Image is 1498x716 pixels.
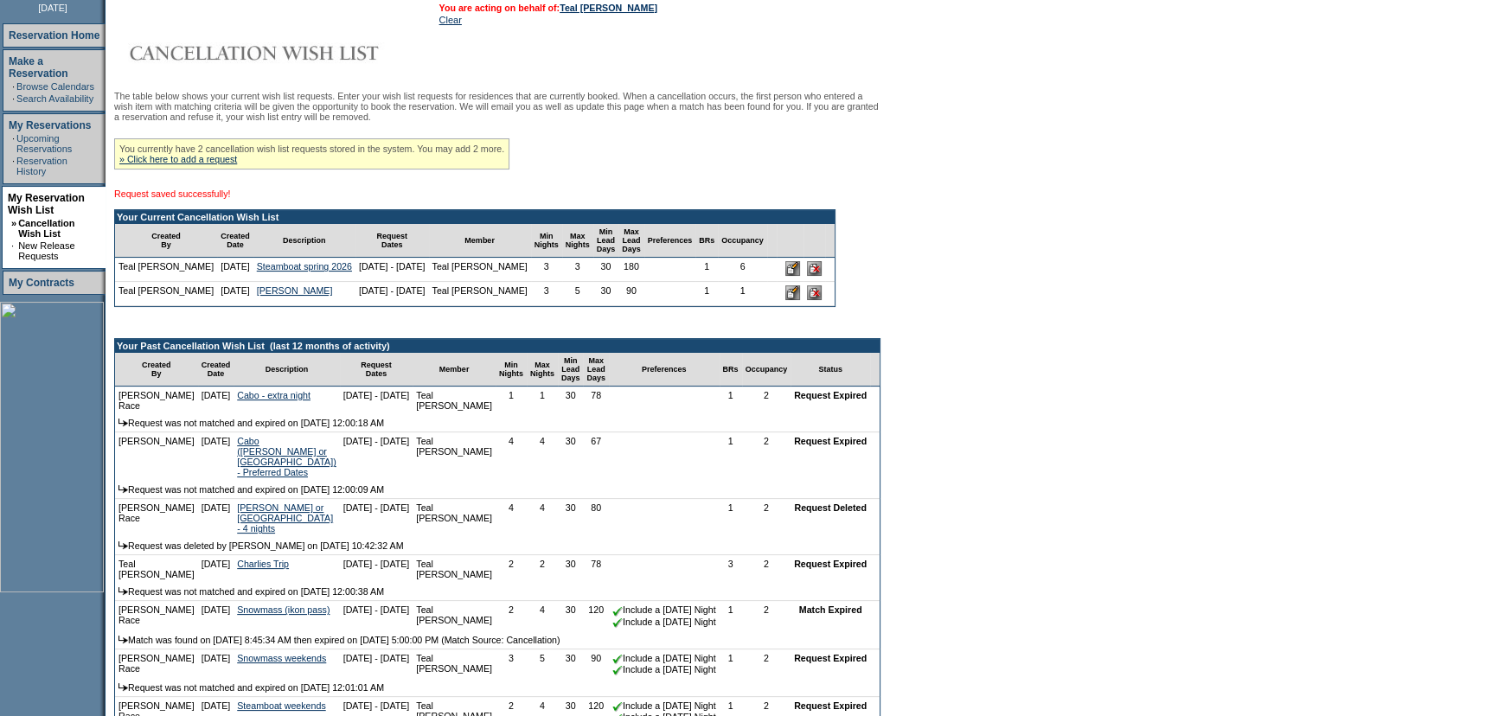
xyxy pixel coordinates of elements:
td: [DATE] [198,649,234,679]
img: chkSmaller.gif [612,701,623,712]
td: Teal [PERSON_NAME] [429,258,531,282]
td: [PERSON_NAME] Race [115,499,198,537]
td: [PERSON_NAME] Race [115,649,198,679]
nobr: Include a [DATE] Night [612,653,716,663]
a: Reservation Home [9,29,99,42]
a: Teal [PERSON_NAME] [560,3,657,13]
a: Charlies Trip [237,559,289,569]
td: Request was not matched and expired on [DATE] 12:00:09 AM [115,481,880,499]
img: chkSmaller.gif [612,617,623,628]
nobr: [DATE] - [DATE] [343,604,410,615]
nobr: [DATE] - [DATE] [343,390,410,400]
nobr: [DATE] - [DATE] [359,261,426,272]
nobr: Request Expired [794,653,867,663]
a: [PERSON_NAME] or [GEOGRAPHIC_DATA] - 4 nights [237,502,333,534]
td: 1 [720,649,742,679]
td: 5 [527,649,558,679]
td: Status [791,353,870,387]
a: New Release Requests [18,240,74,261]
td: 4 [496,432,527,481]
td: · [12,133,15,154]
td: 5 [562,282,593,306]
td: 2 [742,499,791,537]
nobr: Request Expired [794,436,867,446]
td: 2 [742,649,791,679]
td: Teal [PERSON_NAME] [429,282,531,306]
td: 30 [558,387,584,414]
td: 2 [742,387,791,414]
td: Teal [PERSON_NAME] [413,649,496,679]
img: arrow.gif [118,587,128,595]
td: 1 [720,499,742,537]
td: BRs [695,224,718,258]
td: 90 [618,282,644,306]
input: Delete this Request [807,261,822,276]
td: 3 [531,258,562,282]
a: Clear [439,15,462,25]
td: [DATE] [198,499,234,537]
td: 67 [583,432,609,481]
td: Created By [115,224,217,258]
td: 30 [558,555,584,583]
td: 1 [527,387,558,414]
td: 3 [562,258,593,282]
td: 1 [695,282,718,306]
td: 30 [558,432,584,481]
img: chkSmaller.gif [612,665,623,675]
td: Teal [PERSON_NAME] [413,601,496,630]
td: [DATE] [198,601,234,630]
td: [DATE] [198,432,234,481]
td: Occupancy [718,224,767,258]
td: Preferences [644,224,696,258]
td: 78 [583,387,609,414]
td: Request was not matched and expired on [DATE] 12:00:38 AM [115,583,880,601]
nobr: Request Expired [794,390,867,400]
a: Make a Reservation [9,55,68,80]
a: Cabo ([PERSON_NAME] or [GEOGRAPHIC_DATA]) - Preferred Dates [237,436,336,477]
td: 1 [720,601,742,630]
td: Description [253,224,355,258]
b: » [11,218,16,228]
td: 30 [593,258,619,282]
td: 2 [742,432,791,481]
td: Created Date [198,353,234,387]
td: 1 [718,282,767,306]
td: Your Past Cancellation Wish List (last 12 months of activity) [115,339,880,353]
td: 1 [695,258,718,282]
td: Occupancy [742,353,791,387]
td: 90 [583,649,609,679]
td: Teal [PERSON_NAME] [413,555,496,583]
td: 1 [720,387,742,414]
span: Request saved successfully! [114,189,230,199]
td: 30 [558,499,584,537]
td: Max Nights [527,353,558,387]
nobr: Request Deleted [794,502,867,513]
td: Description [234,353,339,387]
td: · [12,93,15,104]
td: 2 [742,555,791,583]
img: arrow.gif [118,485,128,493]
a: Reservation History [16,156,67,176]
td: Your Current Cancellation Wish List [115,210,835,224]
td: Teal [PERSON_NAME] [413,499,496,537]
div: You currently have 2 cancellation wish list requests stored in the system. You may add 2 more. [114,138,509,169]
img: chkSmaller.gif [612,654,623,664]
td: [PERSON_NAME] [115,432,198,481]
td: 1 [720,432,742,481]
td: [PERSON_NAME] Race [115,601,198,630]
td: Teal [PERSON_NAME] [115,258,217,282]
td: Request Dates [340,353,413,387]
nobr: [DATE] - [DATE] [343,436,410,446]
td: 4 [527,499,558,537]
img: arrow.gif [118,541,128,549]
nobr: Include a [DATE] Night [612,604,716,615]
nobr: [DATE] - [DATE] [359,285,426,296]
td: Min Lead Days [558,353,584,387]
td: 78 [583,555,609,583]
td: [PERSON_NAME] Race [115,387,198,414]
td: [DATE] [217,258,253,282]
nobr: Request Expired [794,559,867,569]
img: arrow.gif [118,683,128,691]
a: Steamboat spring 2026 [257,261,352,272]
td: 2 [496,601,527,630]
